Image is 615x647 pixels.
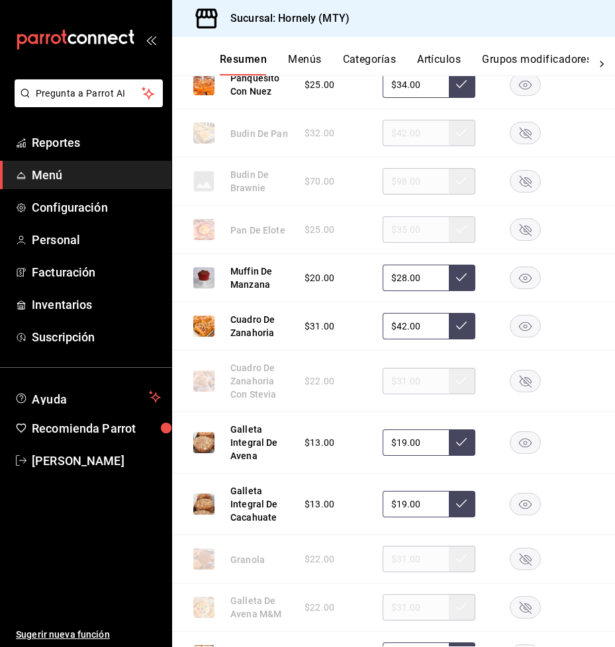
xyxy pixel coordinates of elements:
img: Preview [193,316,214,337]
button: Grupos modificadores [482,53,592,75]
button: Cuadro De Zanahoria [230,313,291,339]
input: Sin ajuste [383,265,449,291]
button: Galleta Integral De Cacahuate [230,484,291,524]
span: [PERSON_NAME] [32,452,161,470]
span: $20.00 [305,271,334,285]
span: $13.00 [305,436,334,450]
span: $13.00 [305,497,334,511]
img: Preview [193,432,214,453]
button: Galleta Integral De Avena [230,423,291,462]
button: Menús [288,53,321,75]
button: Panquesito Con Nuez [230,71,291,98]
input: Sin ajuste [383,491,449,517]
button: open_drawer_menu [146,34,156,45]
img: Preview [193,267,214,288]
h3: Sucursal: Hornely (MTY) [220,11,350,26]
span: Pregunta a Parrot AI [36,87,142,101]
img: Preview [193,494,214,515]
span: Sugerir nueva función [16,628,161,642]
span: Facturación [32,263,161,281]
span: Ayuda [32,389,144,405]
input: Sin ajuste [383,313,449,339]
img: Preview [193,74,214,95]
a: Pregunta a Parrot AI [9,96,163,110]
span: Inventarios [32,296,161,314]
button: Muffin De Manzana [230,265,291,291]
button: Resumen [220,53,267,75]
span: Reportes [32,134,161,151]
span: Menú [32,166,161,184]
input: Sin ajuste [383,429,449,456]
div: navigation tabs [220,53,589,75]
input: Sin ajuste [383,71,449,98]
button: Artículos [417,53,461,75]
span: Personal [32,231,161,249]
span: Suscripción [32,328,161,346]
span: $25.00 [305,78,334,92]
span: $31.00 [305,320,334,333]
span: Configuración [32,198,161,216]
button: Categorías [343,53,397,75]
button: Pregunta a Parrot AI [15,79,163,107]
span: Recomienda Parrot [32,419,161,437]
